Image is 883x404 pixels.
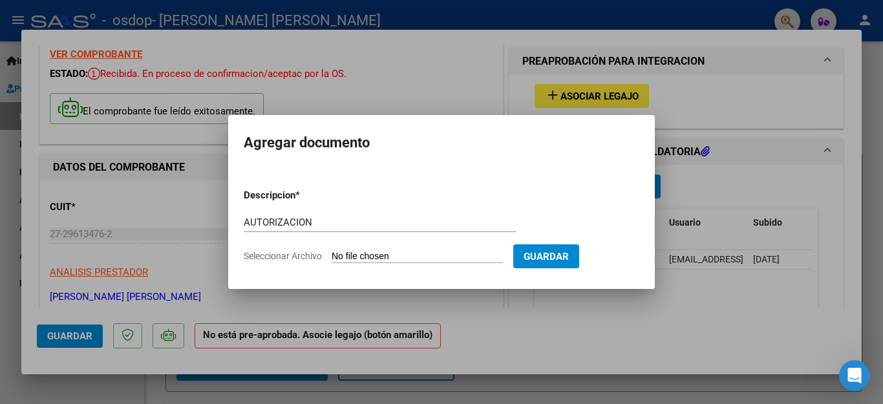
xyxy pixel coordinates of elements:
[513,244,579,268] button: Guardar
[244,131,639,155] h2: Agregar documento
[244,251,322,261] span: Seleccionar Archivo
[244,188,363,203] p: Descripcion
[524,251,569,262] span: Guardar
[839,360,870,391] iframe: Intercom live chat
